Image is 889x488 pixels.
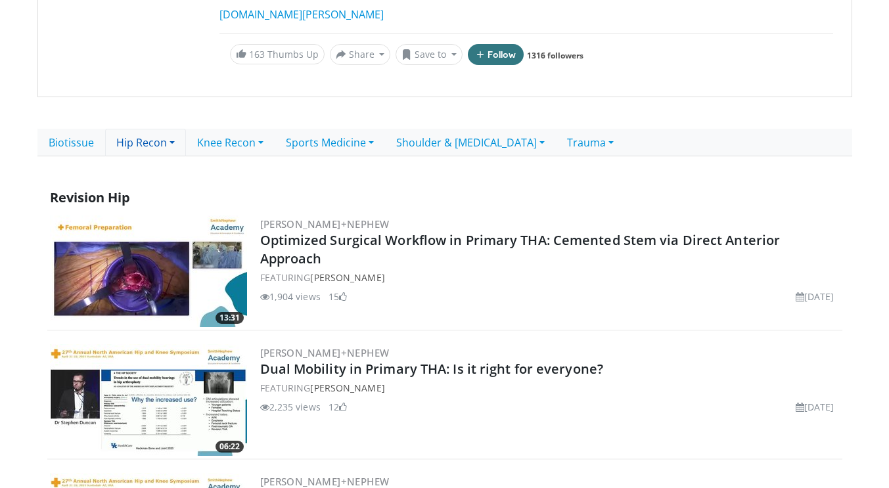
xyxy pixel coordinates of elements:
[468,44,524,65] button: Follow
[216,441,244,453] span: 06:22
[260,290,321,303] li: 1,904 views
[50,344,247,456] img: ca45bebe-5fc4-4b9b-9513-8f91197adb19.300x170_q85_crop-smart_upscale.jpg
[329,290,347,303] li: 15
[275,129,385,156] a: Sports Medicine
[329,400,347,414] li: 12
[310,271,384,284] a: [PERSON_NAME]
[260,217,390,231] a: [PERSON_NAME]+Nephew
[249,48,265,60] span: 163
[50,189,130,206] span: Revision Hip
[37,129,105,156] a: Biotissue
[260,475,390,488] a: [PERSON_NAME]+Nephew
[310,382,384,394] a: [PERSON_NAME]
[260,360,604,378] a: Dual Mobility in Primary THA: Is it right for everyone?
[219,7,384,22] a: [DOMAIN_NAME][PERSON_NAME]
[396,44,463,65] button: Save to
[50,215,247,327] img: 0fcfa1b5-074a-41e4-bf3d-4df9b2562a6c.300x170_q85_crop-smart_upscale.jpg
[260,346,390,359] a: [PERSON_NAME]+Nephew
[260,231,781,267] a: Optimized Surgical Workflow in Primary THA: Cemented Stem via Direct Anterior Approach
[796,290,834,303] li: [DATE]
[556,129,625,156] a: Trauma
[105,129,186,156] a: Hip Recon
[50,215,247,327] a: 13:31
[527,50,583,61] a: 1316 followers
[260,271,840,284] div: FEATURING
[216,312,244,324] span: 13:31
[385,129,556,156] a: Shoulder & [MEDICAL_DATA]
[50,344,247,456] a: 06:22
[330,44,391,65] button: Share
[796,400,834,414] li: [DATE]
[260,381,840,395] div: FEATURING
[186,129,275,156] a: Knee Recon
[230,44,325,64] a: 163 Thumbs Up
[260,400,321,414] li: 2,235 views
